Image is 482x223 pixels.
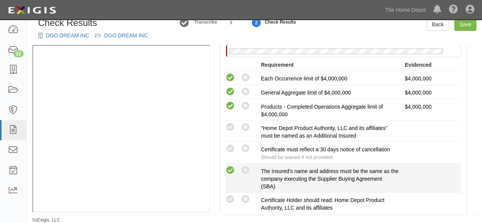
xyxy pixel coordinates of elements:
i: Non-Compliant [241,144,250,154]
span: Should be waived if not provided [261,154,333,160]
span: Certificate must reflect a 30 days notice of cancellation [261,146,390,152]
strong: Requirement [261,62,294,68]
p: $4,000,000 [405,89,440,96]
i: This compliance result is calculated automatically and cannot be changed [241,101,250,111]
i: This compliance result is calculated automatically and cannot be changed [226,73,235,83]
span: Products - Completed Operations Aggregate limit of $4,000,000 [261,104,383,117]
i: This compliance result is calculated automatically and cannot be changed [226,101,235,111]
span: "Home Depot Product Authority, LLC and its affiliates" must be named as an Additional Insured [261,125,388,139]
i: Compliant [226,123,235,132]
i: This compliance result is calculated automatically and cannot be changed [226,87,235,97]
div: 22 [13,50,24,57]
span: General Aggregate limit of $4,000,000 [261,90,351,96]
span: Certificate Holder should read: Home Depot Product Authority, LLC and its affiliates [261,197,384,211]
i: Non-Compliant [241,166,250,175]
h1: Check Results [38,18,148,28]
i: Non-Compliant [241,123,250,132]
strong: Evidenced [405,62,431,68]
a: 2 [251,14,262,30]
span: Each Occurrence limit of $4,000,000 [261,75,347,82]
p: $4,000,000 [405,103,440,111]
a: Back [427,18,448,31]
a: Save [454,18,476,31]
a: Edit Document [179,14,190,30]
i: This compliance result is calculated automatically and cannot be changed [241,73,250,83]
a: DGO DREAM INC [104,32,147,39]
small: Transcribe [194,19,217,25]
i: Help Center - Complianz [449,5,458,14]
img: logo-5460c22ac91f19d4615b14bd174203de0afe785f0fc80cf4dbbc73dc1793850b.png [6,3,58,17]
span: The insured's name and address must be the same as the company executing the Supplier Buying Agre... [261,168,399,189]
p: $4,000,000 [405,75,440,82]
i: This compliance result is calculated automatically and cannot be changed [241,87,250,97]
strong: 2 [251,18,262,27]
small: Check Results [265,19,296,25]
a: The Home Depot [381,2,429,18]
i: Compliant [226,195,235,204]
i: Non-Compliant [241,195,250,204]
a: Transcribe [193,19,217,25]
i: Compliant [226,144,235,154]
a: Exigis, LLC [37,217,60,223]
i: Compliant [226,166,235,175]
a: DGO DREAM INC [46,32,89,39]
